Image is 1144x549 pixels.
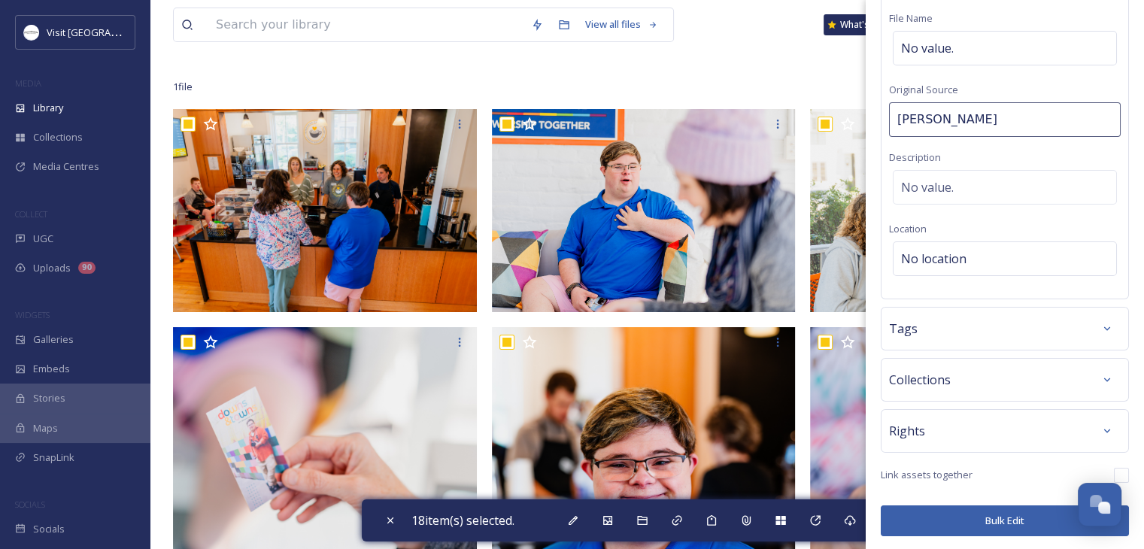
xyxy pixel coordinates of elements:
[15,309,50,320] span: WIDGETS
[901,178,954,196] span: No value.
[33,159,99,174] span: Media Centres
[33,101,63,115] span: Library
[24,25,39,40] img: Circle%20Logo.png
[33,391,65,405] span: Stories
[33,332,74,347] span: Galleries
[492,109,796,311] img: DSC04905.jpg
[47,25,163,39] span: Visit [GEOGRAPHIC_DATA]
[173,109,477,311] img: DSC05034.jpg
[15,499,45,510] span: SOCIALS
[15,208,47,220] span: COLLECT
[810,109,1114,311] img: DSC04918.jpg
[15,77,41,89] span: MEDIA
[824,14,899,35] a: What's New
[889,371,951,389] span: Collections
[411,512,514,529] span: 18 item(s) selected.
[889,11,933,25] span: File Name
[33,522,65,536] span: Socials
[33,450,74,465] span: SnapLink
[33,362,70,376] span: Embeds
[78,262,96,274] div: 90
[33,232,53,246] span: UGC
[881,505,1129,536] button: Bulk Edit
[33,261,71,275] span: Uploads
[208,8,523,41] input: Search your library
[881,468,973,482] span: Link assets together
[889,83,958,96] span: Original Source
[33,421,58,435] span: Maps
[889,150,941,164] span: Description
[173,80,193,94] span: 1 file
[901,250,966,268] span: No location
[889,320,918,338] span: Tags
[1078,483,1121,526] button: Open Chat
[33,130,83,144] span: Collections
[889,222,927,235] span: Location
[901,39,954,57] span: No value.
[889,422,925,440] span: Rights
[578,10,666,39] a: View all files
